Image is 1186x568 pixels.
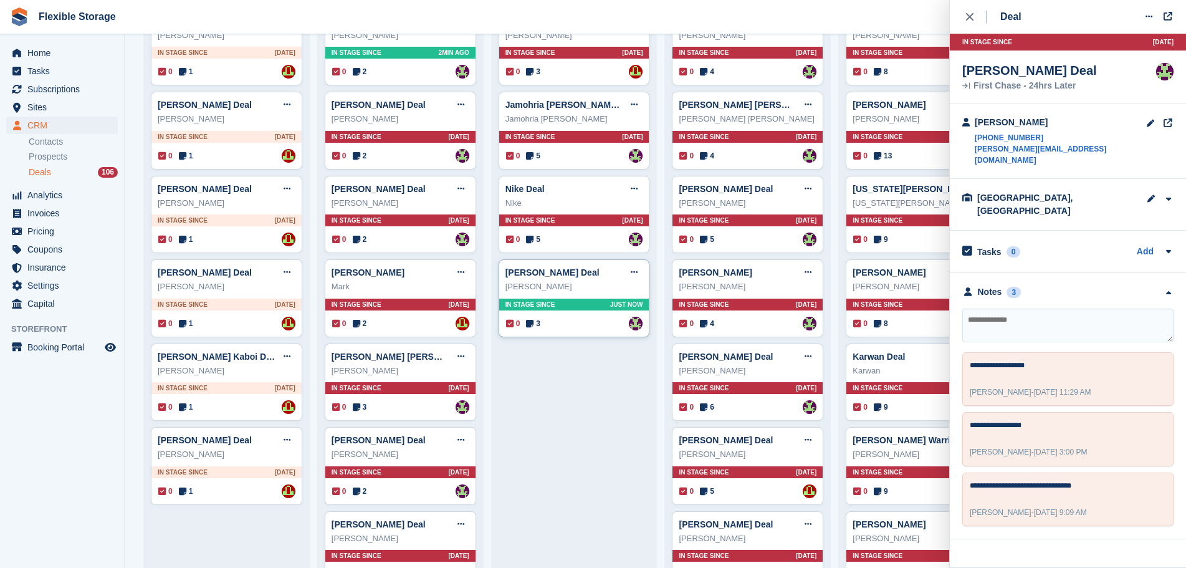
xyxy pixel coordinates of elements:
[853,486,868,497] span: 0
[853,383,902,393] span: In stage since
[332,100,426,110] a: [PERSON_NAME] Deal
[622,216,643,225] span: [DATE]
[6,223,118,240] a: menu
[275,216,295,225] span: [DATE]
[158,184,252,194] a: [PERSON_NAME] Deal
[332,197,469,209] div: [PERSON_NAME]
[679,300,729,309] span: In stage since
[1137,245,1154,259] a: Add
[179,402,193,413] span: 1
[332,383,381,393] span: In stage since
[27,295,102,312] span: Capital
[158,365,295,377] div: [PERSON_NAME]
[853,184,997,194] a: [US_STATE][PERSON_NAME] Deal
[27,80,102,98] span: Subscriptions
[679,66,694,77] span: 0
[29,150,118,163] a: Prospects
[679,29,816,42] div: [PERSON_NAME]
[874,66,888,77] span: 8
[853,100,925,110] a: [PERSON_NAME]
[629,233,643,246] img: Rachael Fisher
[853,352,905,362] a: Karwan Deal
[803,233,816,246] img: Rachael Fisher
[853,150,868,161] span: 0
[6,295,118,312] a: menu
[275,132,295,142] span: [DATE]
[796,383,816,393] span: [DATE]
[353,318,367,329] span: 2
[456,65,469,79] a: Rachael Fisher
[6,80,118,98] a: menu
[27,259,102,276] span: Insurance
[332,300,381,309] span: In stage since
[27,277,102,294] span: Settings
[700,486,714,497] span: 5
[853,132,902,142] span: In stage since
[962,63,1097,78] div: [PERSON_NAME] Deal
[27,205,102,222] span: Invoices
[158,216,208,225] span: In stage since
[1000,9,1021,24] div: Deal
[874,150,892,161] span: 13
[679,267,752,277] a: [PERSON_NAME]
[977,246,1002,258] h2: Tasks
[679,352,773,362] a: [PERSON_NAME] Deal
[332,234,347,245] span: 0
[27,62,102,80] span: Tasks
[803,317,816,330] a: Rachael Fisher
[103,340,118,355] a: Preview store
[6,259,118,276] a: menu
[506,66,520,77] span: 0
[332,435,426,445] a: [PERSON_NAME] Deal
[679,113,816,125] div: [PERSON_NAME] [PERSON_NAME]
[505,113,643,125] div: Jamohria [PERSON_NAME]
[332,216,381,225] span: In stage since
[679,318,694,329] span: 0
[970,387,1091,398] div: -
[610,300,643,309] span: Just now
[622,132,643,142] span: [DATE]
[629,317,643,330] img: Rachael Fisher
[6,62,118,80] a: menu
[29,151,67,163] span: Prospects
[332,448,469,461] div: [PERSON_NAME]
[27,44,102,62] span: Home
[282,65,295,79] a: David Jones
[282,484,295,498] a: David Jones
[853,197,990,209] div: [US_STATE][PERSON_NAME]
[158,132,208,142] span: In stage since
[456,317,469,330] img: David Jones
[158,100,252,110] a: [PERSON_NAME] Deal
[456,400,469,414] img: Rachael Fisher
[679,402,694,413] span: 0
[332,402,347,413] span: 0
[456,149,469,163] img: Rachael Fisher
[179,150,193,161] span: 1
[629,65,643,79] img: David Jones
[275,468,295,477] span: [DATE]
[275,48,295,57] span: [DATE]
[700,66,714,77] span: 4
[353,402,367,413] span: 3
[796,300,816,309] span: [DATE]
[179,486,193,497] span: 1
[505,184,545,194] a: Nike Deal
[874,486,888,497] span: 9
[275,383,295,393] span: [DATE]
[449,551,469,561] span: [DATE]
[332,352,481,362] a: [PERSON_NAME] [PERSON_NAME]
[970,446,1088,458] div: -
[505,300,555,309] span: In stage since
[456,233,469,246] img: Rachael Fisher
[98,167,118,178] div: 106
[282,400,295,414] img: David Jones
[505,267,600,277] a: [PERSON_NAME] Deal
[6,277,118,294] a: menu
[978,286,1002,299] div: Notes
[332,267,404,277] a: [PERSON_NAME]
[27,339,102,356] span: Booking Portal
[679,551,729,561] span: In stage since
[158,113,295,125] div: [PERSON_NAME]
